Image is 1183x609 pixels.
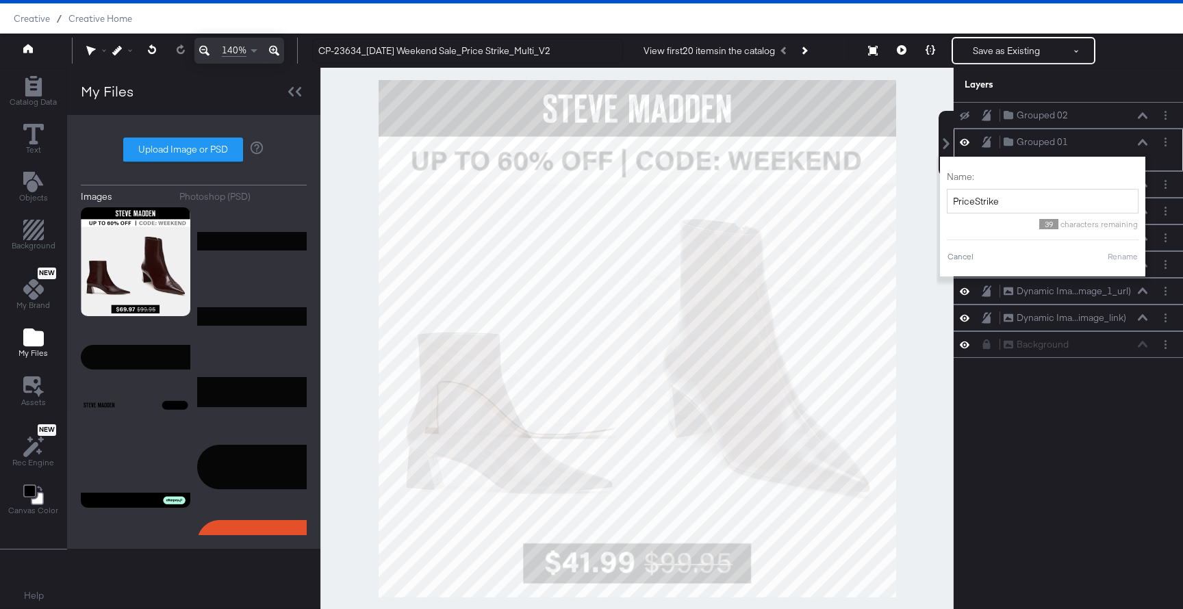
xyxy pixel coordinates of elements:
div: Layers [965,78,1104,91]
button: Layer Options [1158,108,1173,122]
div: Dynamic Ima...mage_1_url) [1017,285,1131,298]
a: Help [24,589,44,602]
button: Layer Options [1158,231,1173,245]
div: Grouped 02Layer Options [954,102,1183,129]
div: View first 20 items in the catalog [644,44,775,57]
span: Objects [19,192,48,203]
div: Grouped 02 [1017,109,1068,122]
button: Add Text [11,168,56,207]
div: My Files [81,81,133,101]
span: 39 [1039,219,1058,229]
div: Dynamic Ima...image_link)Layer Options [954,304,1183,331]
span: Catalog Data [10,96,57,107]
span: 140% [222,44,246,57]
button: Rename [1107,250,1139,263]
span: Rec Engine [12,457,54,468]
button: Dynamic Ima...image_link) [1003,311,1127,325]
button: Grouped 02 [1003,108,1069,122]
a: Creative Home [68,13,132,24]
span: / [50,13,68,24]
button: Add Files [10,324,56,363]
span: Text [26,144,41,155]
div: Grouped 01 [1017,135,1068,148]
div: BackgroundLayer Options [954,331,1183,358]
span: New [38,269,56,278]
button: Next Product [794,38,813,63]
div: Images [81,190,112,203]
span: Creative [14,13,50,24]
button: Layer Options [1158,177,1173,192]
span: Background [12,240,55,251]
span: My Brand [16,300,50,311]
div: Grouped 01Layer Options [954,129,1183,171]
button: Layer Options [1158,257,1173,272]
div: characters remaining [947,219,1139,229]
div: Dynamic Ima...mage_1_url)Layer Options [954,278,1183,304]
span: Canvas Color [8,505,58,516]
span: My Files [18,348,48,359]
button: Grouped 01 [1003,135,1069,149]
div: Dynamic Ima...image_link) [1017,311,1126,324]
span: New [38,426,56,435]
button: Layer Options [1158,204,1173,218]
button: Photoshop (PSD) [179,190,307,203]
button: Layer Options [1158,311,1173,325]
button: Images [81,190,169,203]
button: Dynamic Ima...mage_1_url) [1003,284,1132,298]
span: Assets [21,397,46,408]
button: Save as Existing [953,38,1060,63]
button: Assets [13,372,54,412]
button: NewRec Engine [4,421,62,472]
button: Layer Options [1158,284,1173,298]
div: Photoshop (PSD) [179,190,251,203]
button: Cancel [947,250,974,263]
button: Add Rectangle [1,73,65,112]
button: Layer Options [1158,135,1173,149]
button: Add Rectangle [3,217,64,256]
button: NewMy Brand [8,265,58,315]
label: Name: [947,170,1139,183]
button: Help [14,584,53,608]
button: Layer Options [1158,337,1173,352]
button: Text [15,120,52,159]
